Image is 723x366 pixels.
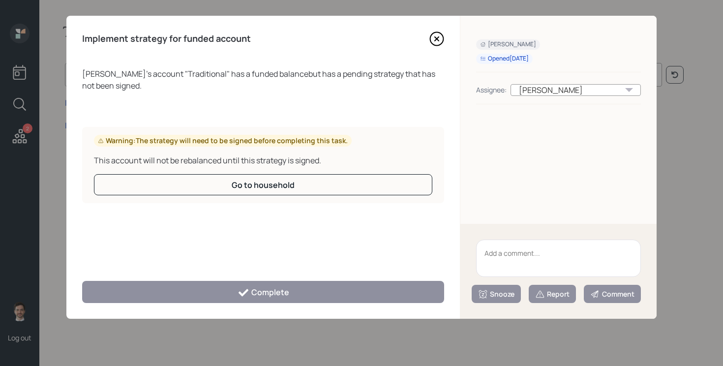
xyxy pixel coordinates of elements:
[480,40,536,49] div: [PERSON_NAME]
[232,180,295,190] div: Go to household
[584,285,641,303] button: Comment
[590,289,634,299] div: Comment
[94,174,432,195] button: Go to household
[535,289,570,299] div: Report
[472,285,521,303] button: Snooze
[478,289,514,299] div: Snooze
[480,55,529,63] div: Opened [DATE]
[511,84,641,96] div: [PERSON_NAME]
[94,154,432,166] div: This account will not be rebalanced until this strategy is signed.
[82,33,251,44] h4: Implement strategy for funded account
[476,85,507,95] div: Assignee:
[529,285,576,303] button: Report
[82,68,444,91] div: [PERSON_NAME] 's account " Traditional " has a funded balance but has a pending strategy that has...
[98,136,348,146] div: Warning: The strategy will need to be signed before completing this task.
[238,287,289,299] div: Complete
[82,281,444,303] button: Complete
